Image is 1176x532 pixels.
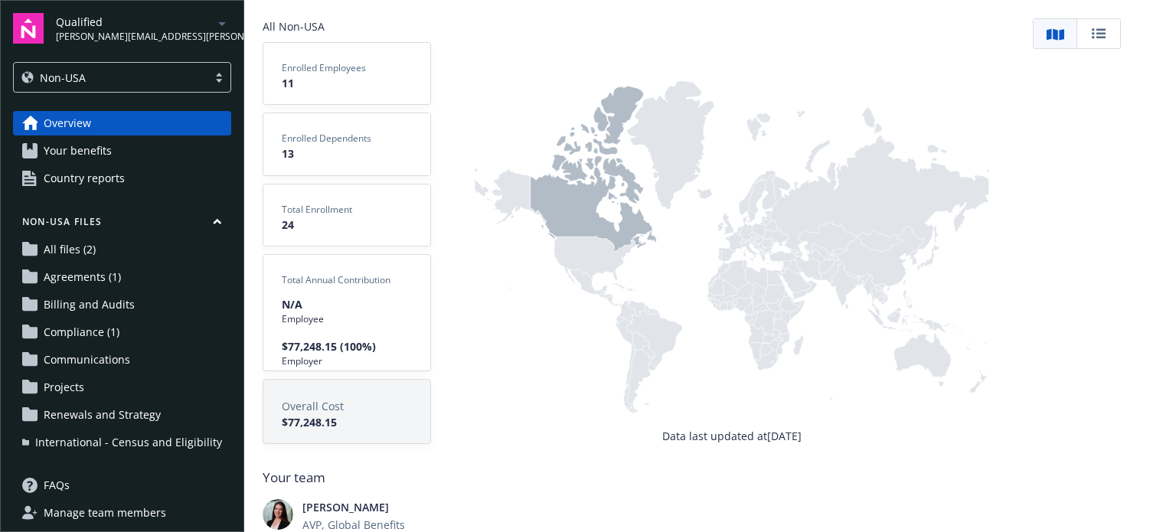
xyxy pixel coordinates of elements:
a: Billing and Audits [13,292,231,317]
span: Renewals and Strategy [44,403,161,427]
a: All files (2) [13,237,231,262]
span: Total Enrollment [282,203,412,217]
a: International - Census and Eligibility [13,430,231,455]
span: $77,248.15 (100%) [282,338,412,354]
span: Communications [44,348,130,372]
a: arrowDropDown [213,14,231,32]
a: Agreements (1) [13,265,231,289]
span: Billing and Audits [44,292,135,317]
span: International - Census and Eligibility [35,430,222,455]
span: 13 [282,145,412,162]
span: Projects [44,375,84,400]
span: Qualified [56,14,213,30]
a: Manage team members [13,501,231,525]
span: Your team [263,468,1121,487]
span: [PERSON_NAME][EMAIL_ADDRESS][PERSON_NAME][DOMAIN_NAME] [56,30,213,44]
a: Country reports [13,166,231,191]
span: Overall Cost [282,398,412,414]
span: All files (2) [44,237,96,262]
span: Employee [282,312,412,326]
span: 11 [282,75,412,91]
span: Manage team members [44,501,166,525]
span: FAQs [44,473,70,498]
span: Total Annual Contribution [282,273,412,287]
img: photo [263,499,293,530]
span: $77,248.15 [282,414,412,430]
span: Non-USA [21,70,200,86]
button: Non-USA Files [13,215,231,234]
a: Overview [13,111,231,135]
span: 24 [282,217,412,233]
span: Compliance (1) [44,320,119,344]
span: Non-USA [40,70,86,86]
span: Agreements (1) [44,265,121,289]
span: Enrolled Employees [282,61,412,75]
span: Data last updated at [DATE] [662,428,802,444]
a: Compliance (1) [13,320,231,344]
span: Country reports [44,166,125,191]
a: Renewals and Strategy [13,403,231,427]
span: Enrolled Dependents [282,132,412,145]
span: Overview [44,111,91,135]
a: Communications [13,348,231,372]
button: Qualified[PERSON_NAME][EMAIL_ADDRESS][PERSON_NAME][DOMAIN_NAME]arrowDropDown [56,13,231,44]
a: Your benefits [13,139,231,163]
a: FAQs [13,473,231,498]
img: navigator-logo.svg [13,13,44,44]
span: All Non-USA [263,18,431,34]
span: Employer [282,354,412,368]
span: N/A [282,296,412,312]
a: Projects [13,375,231,400]
span: [PERSON_NAME] [302,499,465,515]
span: Your benefits [44,139,112,163]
